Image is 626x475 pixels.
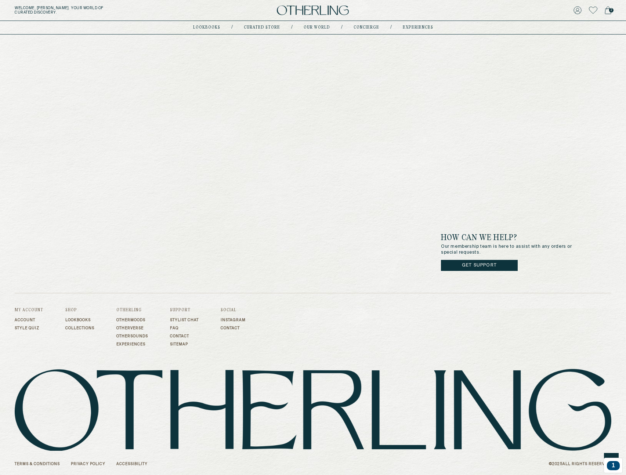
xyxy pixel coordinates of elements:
[354,26,379,29] a: concierge
[193,26,220,29] a: lookbooks
[441,260,518,271] a: Get Support
[221,318,246,322] a: Instagram
[116,334,148,338] a: Othersounds
[116,326,148,330] a: Otherverse
[65,308,94,312] h3: Shop
[15,326,43,330] a: Style Quiz
[15,6,193,15] h5: Welcome, [PERSON_NAME] . Your world of curated discovery.
[116,342,148,347] a: Experiences
[170,318,199,322] a: Stylist Chat
[231,25,233,30] div: /
[71,462,105,466] a: Privacy Policy
[116,318,148,322] a: Othermoods
[341,25,343,30] div: /
[15,369,611,451] img: logo
[609,8,614,12] span: 2
[277,6,349,15] img: logo
[221,326,246,330] a: Contact
[15,318,43,322] a: Account
[221,308,246,312] h3: Social
[304,26,330,29] a: Our world
[549,462,611,466] p: © 2025 All Rights Reserved.
[170,334,199,338] a: Contact
[15,462,60,466] a: Terms & Conditions
[65,318,94,322] a: Lookbooks
[441,233,582,242] h3: How can we help?
[441,244,582,255] p: Our membership team is here to assist with any orders or special requests.
[116,462,148,466] a: Accessibility
[403,26,433,29] a: experiences
[170,342,199,347] a: Sitemap
[170,308,199,312] h3: Support
[116,308,148,312] h3: Otherling
[244,26,280,29] a: Curated store
[170,326,199,330] a: FAQ
[390,25,392,30] div: /
[291,25,293,30] div: /
[65,326,94,330] a: Collections
[15,308,43,312] h3: My Account
[605,5,611,15] a: 2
